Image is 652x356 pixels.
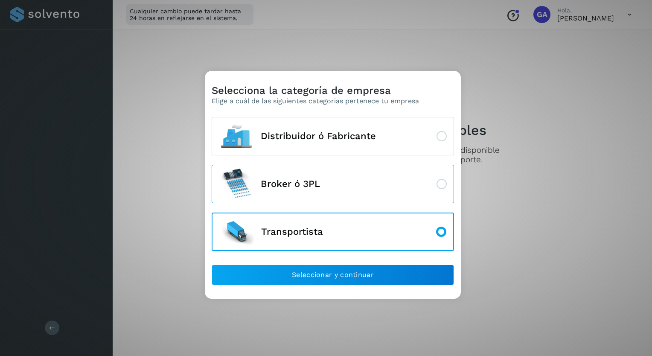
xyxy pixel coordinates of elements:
[212,265,454,285] button: Seleccionar y continuar
[212,213,454,251] button: Transportista
[212,97,419,105] p: Elige a cuál de las siguientes categorias pertenece tu empresa
[261,179,320,189] span: Broker ó 3PL
[261,131,376,141] span: Distribuidor ó Fabricante
[292,270,374,280] span: Seleccionar y continuar
[261,227,323,237] span: Transportista
[212,165,454,203] button: Broker ó 3PL
[212,85,419,97] h3: Selecciona la categoría de empresa
[212,117,454,155] button: Distribuidor ó Fabricante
